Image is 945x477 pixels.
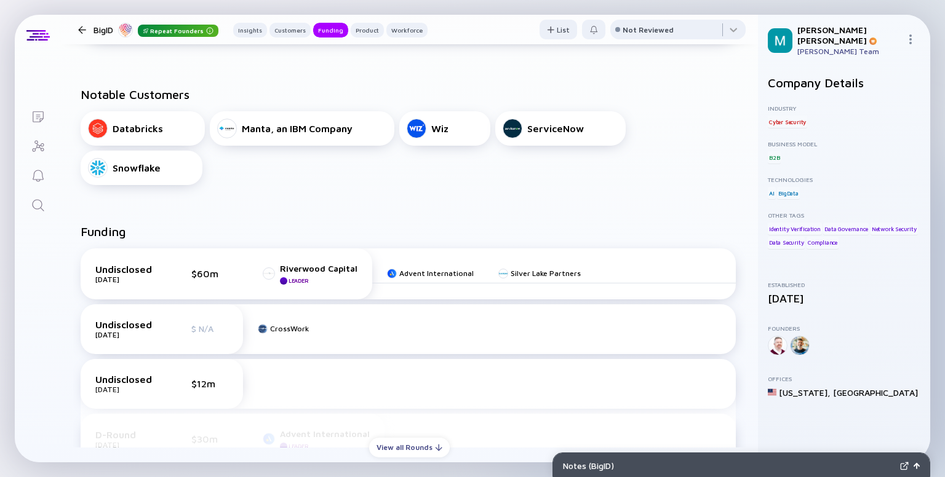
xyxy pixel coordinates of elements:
[233,23,267,37] button: Insights
[797,25,901,45] div: [PERSON_NAME] [PERSON_NAME]
[768,28,792,53] img: Mordechai Profile Picture
[768,388,776,396] img: United States Flag
[387,269,474,278] a: Advent International
[797,47,901,56] div: [PERSON_NAME] Team
[498,269,581,278] a: Silver Lake Partners
[386,24,428,36] div: Workforce
[768,211,920,219] div: Other Tags
[81,224,126,238] h2: Funding
[768,281,920,288] div: Established
[779,387,831,398] div: [US_STATE] ,
[15,101,61,130] a: Lists
[191,378,228,389] div: $12m
[138,25,218,37] div: Repeat Founders
[113,123,163,134] div: Databricks
[191,268,228,279] div: $60m
[15,130,61,160] a: Investor Map
[369,438,450,457] div: View all Rounds
[95,374,157,385] div: Undisclosed
[269,23,311,37] button: Customers
[289,277,308,284] div: Leader
[191,323,228,334] div: $ N/A
[768,375,920,382] div: Offices
[768,325,920,332] div: Founders
[768,116,807,128] div: Cyber Security
[623,25,674,34] div: Not Reviewed
[768,151,781,164] div: B2B
[914,463,920,469] img: Open Notes
[269,24,311,36] div: Customers
[777,187,800,199] div: BigData
[81,87,738,101] h2: Notable Customers
[399,269,474,278] div: Advent International
[15,160,61,189] a: Reminders
[563,460,895,471] div: Notes ( BigID )
[95,330,157,339] div: [DATE]
[313,24,348,36] div: Funding
[369,438,450,457] button: View all Rounds
[768,237,805,249] div: Data Security
[351,24,384,36] div: Product
[823,223,869,235] div: Data Governance
[527,123,584,134] div: ServiceNow
[431,123,449,134] div: Wiz
[540,20,577,39] button: List
[807,237,839,249] div: Compliance
[95,275,157,284] div: [DATE]
[210,111,394,146] a: Manta, an IBM Company
[15,189,61,219] a: Search
[94,22,218,37] div: BigID
[833,387,918,398] div: [GEOGRAPHIC_DATA]
[280,263,357,274] div: Riverwood Capital
[906,34,915,44] img: Menu
[95,319,157,330] div: Undisclosed
[768,176,920,183] div: Technologies
[242,123,353,134] div: Manta, an IBM Company
[511,269,581,278] div: Silver Lake Partners
[258,324,309,333] a: CrossWork
[386,23,428,37] button: Workforce
[263,263,357,285] a: Riverwood CapitalLeader
[900,462,909,470] img: Expand Notes
[270,324,309,333] div: CrossWork
[768,187,776,199] div: AI
[95,385,157,394] div: [DATE]
[768,223,822,235] div: Identity Verification
[113,162,161,173] div: Snowflake
[313,23,348,37] button: Funding
[233,24,267,36] div: Insights
[768,104,920,112] div: Industry
[768,140,920,148] div: Business Model
[351,23,384,37] button: Product
[95,264,157,275] div: Undisclosed
[768,292,920,305] div: [DATE]
[768,76,920,90] h2: Company Details
[399,111,490,146] a: Wiz
[871,223,918,235] div: Network Security
[81,111,205,146] a: Databricks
